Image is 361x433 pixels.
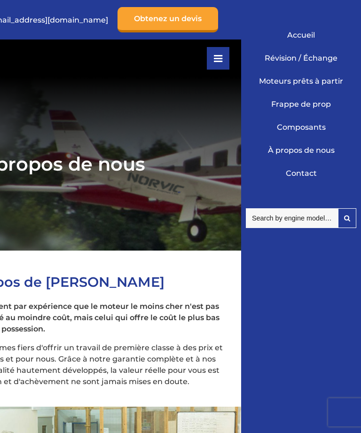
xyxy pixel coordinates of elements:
a: Composants [248,116,354,139]
a: Révision / Échange [248,47,354,70]
a: Contact [248,162,354,185]
a: Accueil [248,24,354,47]
a: Moteurs prêts à partir [248,70,354,93]
a: Obtenez un devis [118,7,218,32]
a: Frappe de prop [248,93,354,116]
a: À propos de nous [248,139,354,162]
